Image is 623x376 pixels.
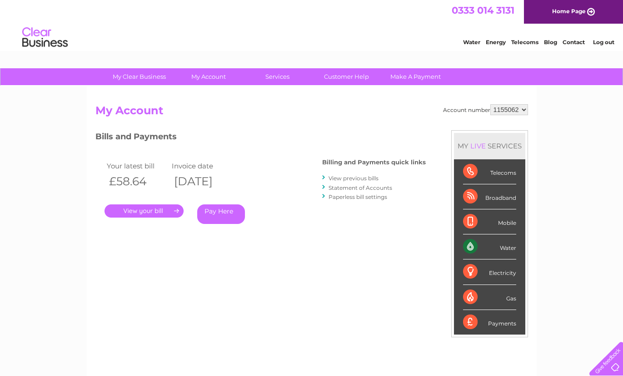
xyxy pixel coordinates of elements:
[309,68,384,85] a: Customer Help
[329,184,392,191] a: Statement of Accounts
[105,204,184,218] a: .
[463,159,516,184] div: Telecoms
[454,133,525,159] div: MY SERVICES
[97,5,527,44] div: Clear Business is a trading name of Verastar Limited (registered in [GEOGRAPHIC_DATA] No. 3667643...
[105,172,170,191] th: £58.64
[240,68,315,85] a: Services
[329,175,379,182] a: View previous bills
[463,39,480,46] a: Water
[197,204,245,224] a: Pay Here
[511,39,538,46] a: Telecoms
[329,193,387,200] a: Paperless bill settings
[169,160,235,172] td: Invoice date
[378,68,453,85] a: Make A Payment
[563,39,585,46] a: Contact
[544,39,557,46] a: Blog
[463,310,516,335] div: Payments
[95,130,426,146] h3: Bills and Payments
[463,285,516,310] div: Gas
[463,184,516,209] div: Broadband
[452,5,514,16] a: 0333 014 3131
[95,104,528,122] h2: My Account
[463,259,516,285] div: Electricity
[171,68,246,85] a: My Account
[486,39,506,46] a: Energy
[463,234,516,259] div: Water
[463,209,516,234] div: Mobile
[169,172,235,191] th: [DATE]
[105,160,170,172] td: Your latest bill
[593,39,614,46] a: Log out
[102,68,177,85] a: My Clear Business
[22,24,68,51] img: logo.png
[468,142,488,150] div: LIVE
[443,104,528,115] div: Account number
[322,159,426,166] h4: Billing and Payments quick links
